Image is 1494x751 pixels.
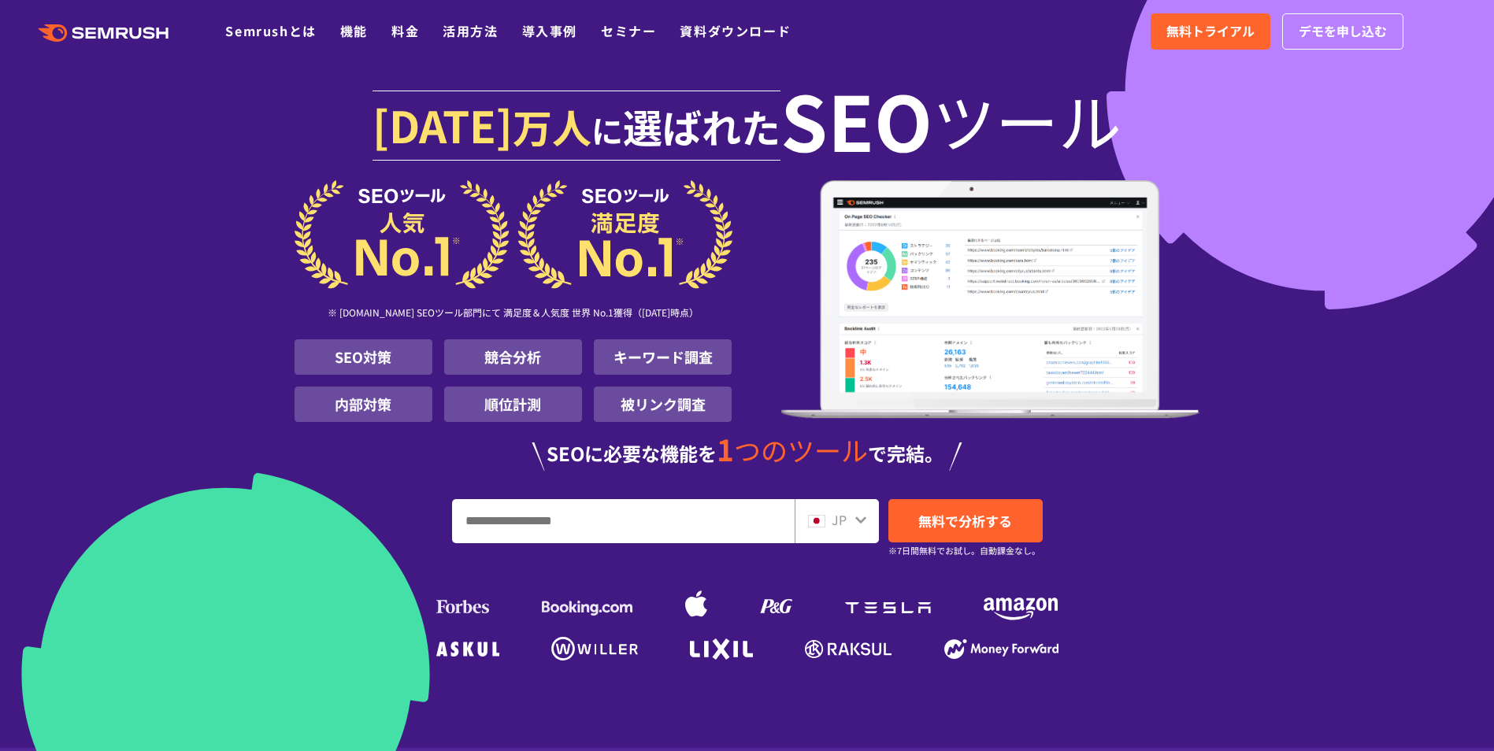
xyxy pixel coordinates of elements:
[623,98,780,154] span: 選ばれた
[888,499,1043,542] a: 無料で分析する
[295,387,432,422] li: 内部対策
[680,21,791,40] a: 資料ダウンロード
[868,439,943,467] span: で完結。
[443,21,498,40] a: 活用方法
[295,435,1200,471] div: SEOに必要な機能を
[1166,21,1255,42] span: 無料トライアル
[444,339,582,375] li: 競合分析
[522,21,577,40] a: 導入事例
[373,93,513,156] span: [DATE]
[444,387,582,422] li: 順位計測
[1299,21,1387,42] span: デモを申し込む
[832,510,847,529] span: JP
[295,289,732,339] div: ※ [DOMAIN_NAME] SEOツール部門にて 満足度＆人気度 世界 No.1獲得（[DATE]時点）
[295,339,432,375] li: SEO対策
[453,500,794,542] input: URL、キーワードを入力してください
[391,21,419,40] a: 料金
[888,543,1040,558] small: ※7日間無料でお試し。自動課金なし。
[594,387,732,422] li: 被リンク調査
[932,88,1121,151] span: ツール
[1282,13,1403,50] a: デモを申し込む
[225,21,316,40] a: Semrushとは
[340,21,368,40] a: 機能
[780,88,932,151] span: SEO
[591,107,623,153] span: に
[717,427,734,470] span: 1
[601,21,656,40] a: セミナー
[918,511,1012,531] span: 無料で分析する
[513,98,591,154] span: 万人
[1151,13,1270,50] a: 無料トライアル
[734,431,868,469] span: つのツール
[594,339,732,375] li: キーワード調査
